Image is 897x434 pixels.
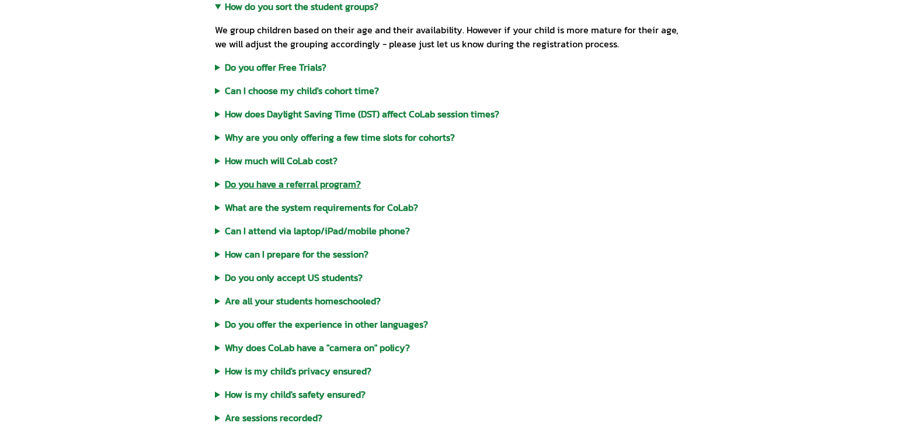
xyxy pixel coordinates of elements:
summary: How much will CoLab cost? [215,154,682,168]
summary: Can I choose my child's cohort time? [215,84,682,98]
summary: Do you offer the experience in other languages? [215,317,682,331]
summary: How is my child's safety ensured? [215,387,682,401]
summary: Do you have a referral program? [215,177,682,191]
summary: How is my child's privacy ensured? [215,364,682,378]
p: We group children based on their age and their availability. However if your child is more mature... [215,23,682,51]
summary: Why does CoLab have a "camera on" policy? [215,341,682,355]
summary: Do you offer Free Trials? [215,60,682,74]
summary: Do you only accept US students? [215,270,682,284]
summary: Can I attend via laptop/iPad/mobile phone? [215,224,682,238]
summary: Why are you only offering a few time slots for cohorts? [215,130,682,144]
summary: Are sessions recorded? [215,411,682,425]
summary: How can I prepare for the session? [215,247,682,261]
summary: Are all your students homeschooled? [215,294,682,308]
summary: How does Daylight Saving Time (DST) affect CoLab session times? [215,107,682,121]
summary: What are the system requirements for CoLab? [215,200,682,214]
